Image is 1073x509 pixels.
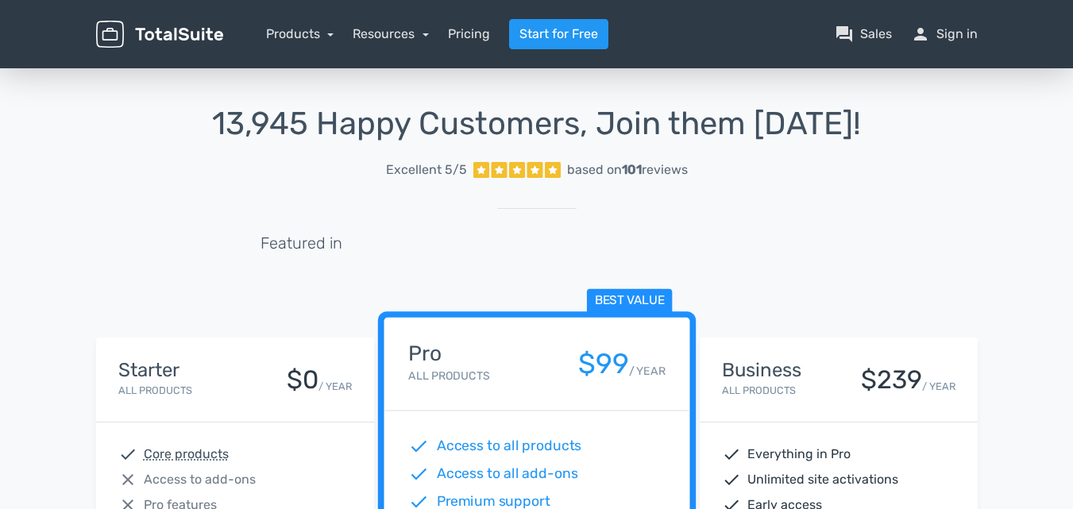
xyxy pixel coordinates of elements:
[448,25,490,44] a: Pricing
[436,464,577,484] span: Access to all add-ons
[353,26,429,41] a: Resources
[722,384,796,396] small: All Products
[408,342,489,365] h4: Pro
[118,470,137,489] span: close
[835,25,892,44] a: question_answerSales
[318,379,352,394] small: / YEAR
[287,366,318,394] div: $0
[96,154,978,186] a: Excellent 5/5 based on101reviews
[577,349,628,380] div: $99
[861,366,922,394] div: $239
[911,25,978,44] a: personSign in
[386,160,467,179] span: Excellent 5/5
[722,470,741,489] span: check
[722,360,801,380] h4: Business
[408,464,429,484] span: check
[144,470,256,489] span: Access to add-ons
[118,360,192,380] h4: Starter
[722,445,741,464] span: check
[922,379,955,394] small: / YEAR
[911,25,930,44] span: person
[436,436,581,457] span: Access to all products
[266,26,334,41] a: Products
[509,19,608,49] a: Start for Free
[118,445,137,464] span: check
[586,289,672,314] span: Best value
[835,25,854,44] span: question_answer
[144,445,229,464] abbr: Core products
[96,21,223,48] img: TotalSuite for WordPress
[408,369,489,383] small: All Products
[628,363,665,380] small: / YEAR
[747,445,851,464] span: Everything in Pro
[622,162,642,177] strong: 101
[261,234,342,252] h5: Featured in
[118,384,192,396] small: All Products
[747,470,898,489] span: Unlimited site activations
[408,436,429,457] span: check
[96,106,978,141] h1: 13,945 Happy Customers, Join them [DATE]!
[567,160,688,179] div: based on reviews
